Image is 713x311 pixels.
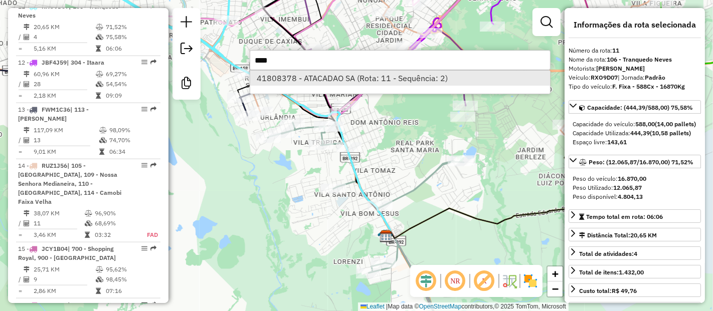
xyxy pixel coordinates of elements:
[94,230,136,240] td: 03:32
[109,147,156,157] td: 06:34
[552,267,559,280] span: +
[150,245,156,251] em: Rota exportada
[24,34,30,40] i: Total de Atividades
[33,208,84,218] td: 38,07 KM
[18,162,121,205] span: 14 -
[573,129,697,138] div: Capacidade Utilizada:
[94,218,136,228] td: 68,69%
[105,22,156,32] td: 71,52%
[386,303,388,310] span: |
[33,230,84,240] td: 3,46 KM
[573,138,697,147] div: Espaço livre:
[569,100,701,114] a: Capacidade: (444,39/588,00) 75,58%
[378,229,391,242] img: FAD Santa Maria
[569,246,701,260] a: Total de atividades:4
[18,135,23,145] td: /
[579,268,644,277] div: Total de itens:
[96,288,101,294] i: Tempo total em rota
[214,16,239,26] div: Atividade não roteirizada - CAMISA 10
[42,106,70,113] span: FWM1C36
[552,282,559,295] span: −
[380,230,393,243] img: CDD Santa Maria
[618,175,646,182] strong: 16.870,00
[176,12,197,35] a: Nova sessão e pesquisa
[105,32,156,42] td: 75,58%
[522,273,539,289] img: Exibir/Ocultar setores
[607,138,627,146] strong: 143,61
[612,47,619,54] strong: 11
[443,269,467,293] span: Ocultar NR
[33,274,95,284] td: 9
[569,82,701,91] div: Tipo do veículo:
[33,286,95,296] td: 2,86 KM
[136,230,158,240] td: FAD
[645,74,665,81] strong: Padrão
[630,231,657,239] span: 20,65 KM
[96,266,103,272] i: % de utilização do peso
[548,266,563,281] a: Zoom in
[96,93,101,99] i: Tempo total em rota
[24,266,30,272] i: Distância Total
[537,12,557,32] a: Exibir filtros
[591,74,618,81] strong: RXO9D07
[85,220,92,226] i: % de utilização da cubagem
[33,91,95,101] td: 2,18 KM
[109,125,156,135] td: 98,09%
[569,265,701,278] a: Total de itens:1.432,00
[33,147,99,157] td: 9,01 KM
[334,101,359,111] div: Atividade não roteirizada - BANGALO MOTEIS
[96,81,103,87] i: % de utilização da cubagem
[18,147,23,157] td: =
[569,46,701,55] div: Número da rota:
[579,286,637,295] div: Custo total:
[24,127,30,133] i: Distância Total
[18,106,89,122] span: 13 -
[105,91,156,101] td: 09:09
[24,71,30,77] i: Distância Total
[141,301,147,307] em: Opções
[414,269,438,293] span: Ocultar deslocamento
[109,135,156,145] td: 74,70%
[24,24,30,30] i: Distância Total
[618,193,643,200] strong: 4.804,13
[361,303,385,310] a: Leaflet
[18,274,23,284] td: /
[380,229,393,242] img: CDD Santa Maria
[33,135,99,145] td: 13
[569,73,701,82] div: Veículo:
[612,83,685,90] strong: F. Fixa - 588Cx - 16870Kg
[94,208,136,218] td: 96,90%
[573,183,697,192] div: Peso Utilizado:
[99,149,104,155] i: Tempo total em rota
[24,137,30,143] i: Total de Atividades
[569,155,701,168] a: Peso: (12.065,87/16.870,00) 71,52%
[613,184,642,191] strong: 12.065,87
[105,286,156,296] td: 07:16
[96,34,103,40] i: % de utilização da cubagem
[33,32,95,42] td: 4
[569,283,701,297] a: Custo total:R$ 49,76
[589,158,693,166] span: Peso: (12.065,87/16.870,00) 71,52%
[450,112,475,122] div: Atividade não roteirizada - BARCELOS E BERNARDI
[250,71,550,86] ul: Option List
[33,218,84,228] td: 11
[472,269,496,293] span: Exibir rótulo
[85,232,90,238] i: Tempo total em rota
[99,137,107,143] i: % de utilização da cubagem
[105,274,156,284] td: 98,45%
[150,59,156,65] em: Rota exportada
[18,245,116,261] span: 15 -
[96,71,103,77] i: % de utilização do peso
[586,213,663,220] span: Tempo total em rota: 06:06
[655,120,696,128] strong: (14,00 pallets)
[105,44,156,54] td: 06:06
[573,192,697,201] div: Peso disponível:
[635,120,655,128] strong: 588,00
[548,281,563,296] a: Zoom out
[569,55,701,64] div: Nome da rota:
[141,245,147,251] em: Opções
[587,104,693,111] span: Capacidade: (444,39/588,00) 75,58%
[141,162,147,168] em: Opções
[569,116,701,151] div: Capacidade: (444,39/588,00) 75,58%
[573,120,697,129] div: Capacidade do veículo:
